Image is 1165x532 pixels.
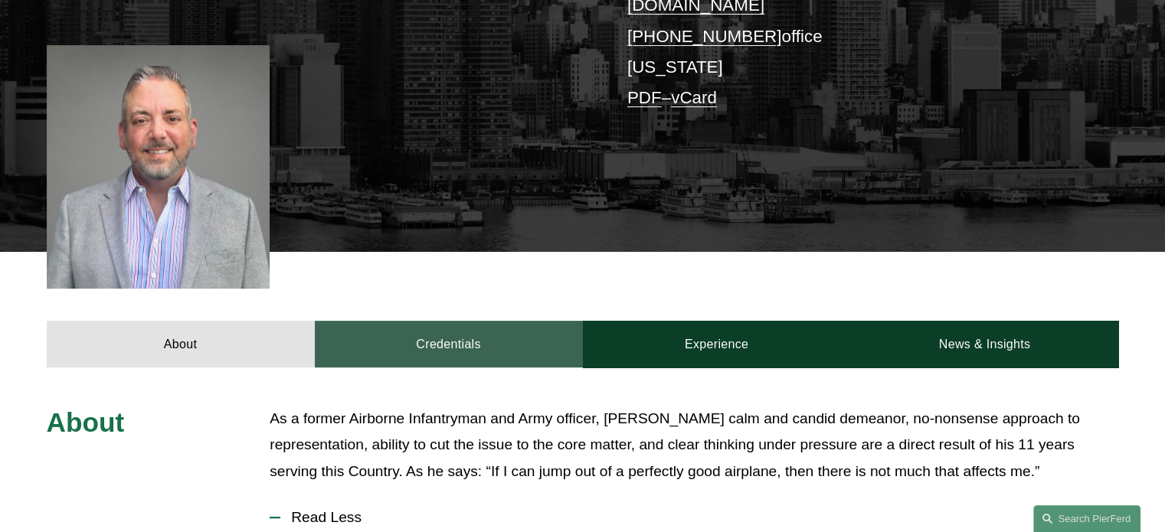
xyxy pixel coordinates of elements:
[280,509,1118,526] span: Read Less
[47,407,125,437] span: About
[627,88,662,107] a: PDF
[627,27,782,46] a: [PHONE_NUMBER]
[1033,505,1140,532] a: Search this site
[671,88,717,107] a: vCard
[47,321,315,367] a: About
[270,406,1118,485] p: As a former Airborne Infantryman and Army officer, [PERSON_NAME] calm and candid demeanor, no-non...
[315,321,583,367] a: Credentials
[583,321,851,367] a: Experience
[850,321,1118,367] a: News & Insights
